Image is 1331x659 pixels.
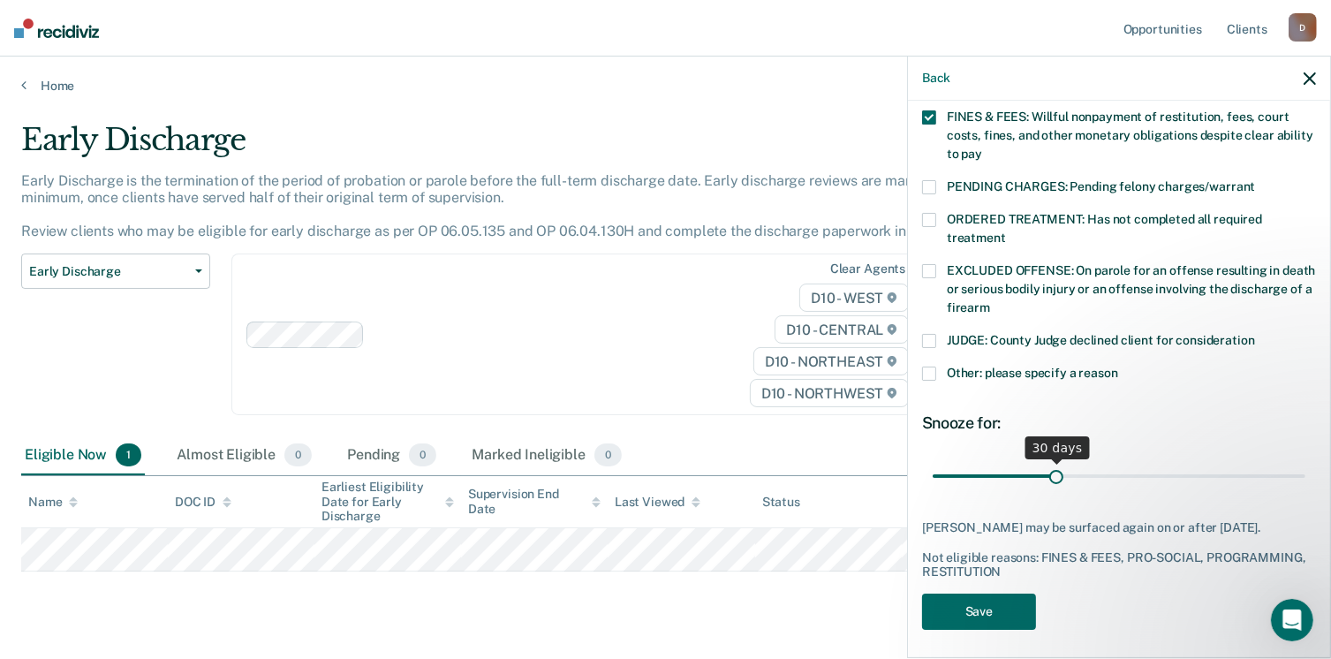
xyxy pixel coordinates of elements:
[750,379,909,407] span: D10 - NORTHWEST
[799,284,909,312] span: D10 - WEST
[922,594,1036,630] button: Save
[21,78,1310,94] a: Home
[468,487,601,517] div: Supervision End Date
[947,366,1118,380] span: Other: please specify a reason
[175,495,231,510] div: DOC ID
[21,436,145,475] div: Eligible Now
[468,436,625,475] div: Marked Ineligible
[116,443,141,466] span: 1
[922,520,1316,535] div: [PERSON_NAME] may be surfaced again on or after [DATE].
[947,110,1313,161] span: FINES & FEES: Willful nonpayment of restitution, fees, court costs, fines, and other monetary obl...
[21,172,971,240] p: Early Discharge is the termination of the period of probation or parole before the full-term disc...
[947,263,1315,314] span: EXCLUDED OFFENSE: On parole for an offense resulting in death or serious bodily injury or an offe...
[284,443,312,466] span: 0
[409,443,436,466] span: 0
[1271,599,1313,641] iframe: Intercom live chat
[615,495,700,510] div: Last Viewed
[173,436,315,475] div: Almost Eligible
[321,480,454,524] div: Earliest Eligibility Date for Early Discharge
[753,347,909,375] span: D10 - NORTHEAST
[344,436,440,475] div: Pending
[922,413,1316,433] div: Snooze for:
[922,550,1316,580] div: Not eligible reasons: FINES & FEES, PRO-SOCIAL, PROGRAMMING, RESTITUTION
[29,264,188,279] span: Early Discharge
[594,443,622,466] span: 0
[947,179,1255,193] span: PENDING CHARGES: Pending felony charges/warrant
[28,495,78,510] div: Name
[14,19,99,38] img: Recidiviz
[1025,436,1090,459] div: 30 days
[762,495,800,510] div: Status
[775,315,909,344] span: D10 - CENTRAL
[947,212,1262,245] span: ORDERED TREATMENT: Has not completed all required treatment
[947,333,1255,347] span: JUDGE: County Judge declined client for consideration
[830,261,905,276] div: Clear agents
[1289,13,1317,42] div: D
[21,122,1019,172] div: Early Discharge
[922,71,950,86] button: Back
